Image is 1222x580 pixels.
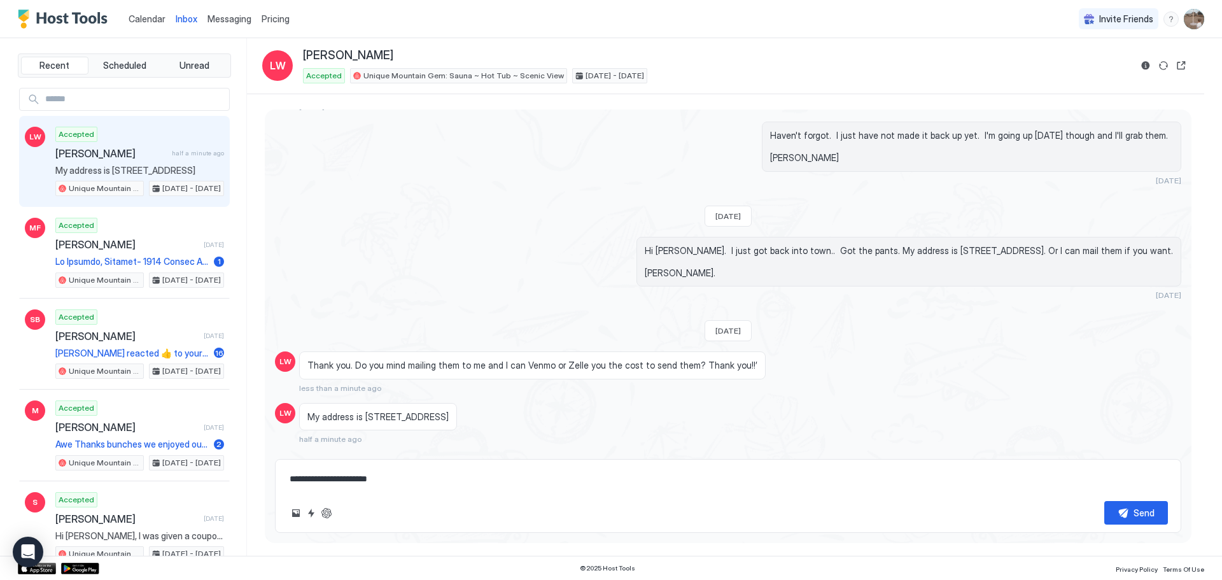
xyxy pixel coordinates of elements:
button: Sync reservation [1156,58,1171,73]
div: Open Intercom Messenger [13,537,43,567]
span: Haven't forgot. I just have not made it back up yet. I'm going up [DATE] though and I'll grab the... [770,130,1173,164]
span: [PERSON_NAME] [55,513,199,525]
span: half a minute ago [299,434,362,444]
div: menu [1163,11,1179,27]
span: S [32,497,38,508]
span: Unread [179,60,209,71]
span: half a minute ago [172,149,224,157]
span: SB [30,314,40,325]
button: Open reservation [1174,58,1189,73]
button: ChatGPT Auto Reply [319,506,334,521]
span: [DATE] - [DATE] [162,457,221,469]
span: Accepted [59,129,94,140]
a: Calendar [129,12,165,25]
button: Unread [160,57,228,74]
span: Lo Ipsumdo, Sitamet- 1914 Consec Adipi El. Seddoe, TE 04764 Incididu ut- Labo etdol magn aliq en ... [55,256,209,267]
span: [DATE] - [DATE] [162,274,221,286]
a: Inbox [176,12,197,25]
span: [PERSON_NAME] [303,48,393,63]
span: Scheduled [103,60,146,71]
span: Messaging [207,13,251,24]
span: [DATE] [715,211,741,221]
span: [DATE] - [DATE] [162,365,221,377]
span: [PERSON_NAME] [55,330,199,343]
span: [DATE] - [DATE] [162,183,221,194]
span: Calendar [129,13,165,24]
span: Unique Mountain Gem: Sauna ~ Hot Tub ~ Scenic View [69,548,141,560]
span: © 2025 Host Tools [580,564,635,572]
span: LW [29,131,41,143]
div: tab-group [18,53,231,78]
input: Input Field [40,88,229,110]
a: Google Play Store [61,563,99,574]
span: [DATE] [204,332,224,340]
span: [PERSON_NAME] [55,421,199,434]
span: [DATE] - [DATE] [162,548,221,560]
span: MF [29,222,41,234]
span: [DATE] [1156,176,1181,185]
span: [DATE] [715,326,741,336]
button: Reservation information [1138,58,1153,73]
a: Terms Of Use [1163,562,1204,575]
span: [DATE] [204,514,224,523]
span: Recent [39,60,69,71]
span: 1 [218,257,221,266]
a: Privacy Policy [1116,562,1158,575]
button: Upload image [288,506,304,521]
span: [DATE] [1156,290,1181,300]
span: Unique Mountain Gem: Sauna ~ Hot Tub ~ Scenic View [69,274,141,286]
span: LW [270,58,286,73]
button: Recent [21,57,88,74]
a: App Store [18,563,56,574]
button: Scheduled [91,57,158,74]
span: [DATE] [204,241,224,249]
span: Accepted [306,70,342,81]
span: Accepted [59,311,94,323]
button: Send [1104,501,1168,525]
span: Unique Mountain Gem: Sauna ~ Hot Tub ~ Scenic View [363,70,564,81]
span: Thank you. Do you mind mailing them to me and I can Venmo or Zelle you the cost to send them? Tha... [307,360,757,371]
span: Privacy Policy [1116,565,1158,573]
span: less than a minute ago [299,383,382,393]
a: Messaging [207,12,251,25]
span: [DATE] [204,423,224,432]
span: LW [279,407,291,419]
div: User profile [1184,9,1204,29]
span: [PERSON_NAME] [55,147,167,160]
div: Send [1134,506,1155,520]
span: Awe Thanks bunches we enjoyed our stay! We are contemplating thanks for reaching out [55,439,209,450]
span: LW [279,356,291,367]
span: Terms Of Use [1163,565,1204,573]
span: 2 [216,439,221,449]
button: Quick reply [304,506,319,521]
span: Accepted [59,402,94,414]
span: M [32,405,39,416]
span: Hi [PERSON_NAME], I was given a coupon to cover the difference so we are all set! [55,530,224,542]
span: [PERSON_NAME] reacted 👍 to your message "Hi [PERSON_NAME], Left you 5 stars. Thanks for taking go... [55,348,209,359]
a: Host Tools Logo [18,10,113,29]
span: Unique Mountain Gem: Sauna ~ Hot Tub ~ Scenic View [69,365,141,377]
span: 16 [215,348,223,358]
span: Invite Friends [1099,13,1153,25]
span: Accepted [59,494,94,506]
span: Pricing [262,13,290,25]
span: Unique Mountain Gem: Sauna ~ Hot Tub ~ Scenic View [69,183,141,194]
span: Accepted [59,220,94,231]
span: Unique Mountain Gem: Sauna ~ Hot Tub ~ Scenic View [69,457,141,469]
span: [PERSON_NAME] [55,238,199,251]
span: Inbox [176,13,197,24]
span: My address is [STREET_ADDRESS] [307,411,449,423]
span: [DATE] - [DATE] [586,70,644,81]
span: My address is [STREET_ADDRESS] [55,165,224,176]
span: Hi [PERSON_NAME]. I just got back into town.. Got the pants. My address is [STREET_ADDRESS]. Or I... [645,245,1173,279]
